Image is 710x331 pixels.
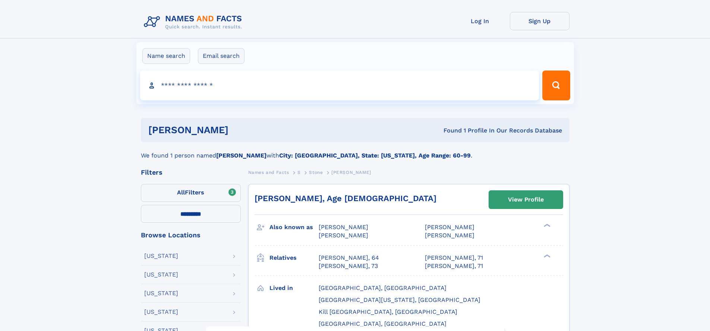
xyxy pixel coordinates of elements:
span: [PERSON_NAME] [319,224,368,231]
a: Names and Facts [248,168,289,177]
label: Name search [142,48,190,64]
span: [PERSON_NAME] [319,232,368,239]
h3: Lived in [269,282,319,294]
span: [GEOGRAPHIC_DATA], [GEOGRAPHIC_DATA] [319,320,446,327]
div: Filters [141,169,241,176]
span: Kill [GEOGRAPHIC_DATA], [GEOGRAPHIC_DATA] [319,308,457,315]
label: Email search [198,48,244,64]
span: Stone [309,170,323,175]
img: Logo Names and Facts [141,12,248,32]
b: [PERSON_NAME] [216,152,266,159]
div: [US_STATE] [144,309,178,315]
h1: [PERSON_NAME] [148,125,336,135]
label: Filters [141,184,241,202]
a: S [297,168,301,177]
span: [GEOGRAPHIC_DATA][US_STATE], [GEOGRAPHIC_DATA] [319,296,480,303]
a: Sign Up [510,12,569,30]
a: [PERSON_NAME], Age [DEMOGRAPHIC_DATA] [255,194,436,203]
span: S [297,170,301,175]
a: Log In [450,12,510,30]
span: All [177,189,185,196]
b: City: [GEOGRAPHIC_DATA], State: [US_STATE], Age Range: 60-99 [279,152,471,159]
a: [PERSON_NAME], 64 [319,254,379,262]
span: [PERSON_NAME] [425,232,474,239]
div: Browse Locations [141,232,241,238]
a: [PERSON_NAME], 71 [425,254,483,262]
h3: Also known as [269,221,319,234]
div: Found 1 Profile In Our Records Database [336,127,562,135]
div: ❯ [542,223,551,228]
div: [US_STATE] [144,290,178,296]
h3: Relatives [269,252,319,264]
div: [US_STATE] [144,272,178,278]
span: [PERSON_NAME] [425,224,474,231]
a: View Profile [489,191,563,209]
a: Stone [309,168,323,177]
div: [US_STATE] [144,253,178,259]
div: ❯ [542,253,551,258]
span: [PERSON_NAME] [331,170,371,175]
div: We found 1 person named with . [141,142,569,160]
a: [PERSON_NAME], 71 [425,262,483,270]
button: Search Button [542,71,570,100]
div: View Profile [508,191,544,208]
span: [GEOGRAPHIC_DATA], [GEOGRAPHIC_DATA] [319,284,446,291]
a: [PERSON_NAME], 73 [319,262,378,270]
input: search input [140,71,539,100]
